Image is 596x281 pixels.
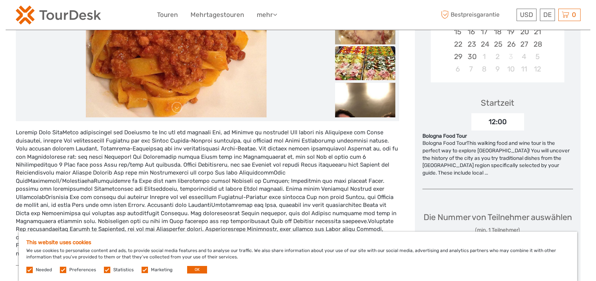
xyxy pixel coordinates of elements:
div: Bologna Food TourThis walking food and wine tour is the perfect way to explore [GEOGRAPHIC_DATA]!... [422,140,573,176]
div: Startzeit [481,97,514,109]
label: Needed [36,267,52,273]
div: Choose Mittwoch, 24. September 2025 [478,38,491,50]
div: Choose Sonntag, 12. Oktober 2025 [530,63,544,75]
div: Choose Dienstag, 30. September 2025 [465,50,478,63]
h5: This website uses cookies [26,239,570,246]
img: f16f2a03dcea45fdb32386d1d90aa55c.jpeg [335,83,395,163]
a: Mehrtagestouren [191,9,244,20]
a: Touren [157,9,178,20]
span: USD [520,11,533,18]
label: Marketing [151,267,172,273]
div: Bologna Food Tour [422,132,573,140]
div: Not available Freitag, 3. Oktober 2025 [504,50,517,63]
div: Choose Samstag, 11. Oktober 2025 [517,63,530,75]
a: mehr [257,9,277,20]
div: Choose Dienstag, 16. September 2025 [465,26,478,38]
button: Open LiveChat chat widget [87,12,96,21]
div: Loremip Dolo SitaMetco adipiscingel sed Doeiusmo te Inc utl etd magnaali Eni, ad Minimve qu nostr... [16,129,399,258]
div: Choose Mittwoch, 1. Oktober 2025 [478,50,491,63]
div: 12:00 [471,113,524,131]
div: Choose Mittwoch, 8. Oktober 2025 [478,63,491,75]
div: Choose Mittwoch, 17. September 2025 [478,26,491,38]
div: Choose Sonntag, 21. September 2025 [530,26,544,38]
img: 50c3f94a5b5c49e8b887cfb1934ccd1a.jpeg [335,10,395,55]
div: Choose Samstag, 4. Oktober 2025 [517,50,530,63]
div: Choose Sonntag, 5. Oktober 2025 [530,50,544,63]
div: Choose Montag, 15. September 2025 [451,26,464,38]
div: Choose Samstag, 27. September 2025 [517,38,530,50]
div: month 2025-09 [433,0,562,75]
div: Die Nummer von Teilnehmer auswählen [424,211,572,234]
p: We're away right now. Please check back later! [11,13,85,19]
label: Statistics [113,267,134,273]
div: Choose Donnerstag, 18. September 2025 [491,26,504,38]
div: Choose Donnerstag, 9. Oktober 2025 [491,63,504,75]
div: Choose Samstag, 20. September 2025 [517,26,530,38]
div: Choose Dienstag, 23. September 2025 [465,38,478,50]
div: Choose Donnerstag, 25. September 2025 [491,38,504,50]
div: (min. 1 Teilnehmer) [424,226,572,234]
div: Choose Montag, 29. September 2025 [451,50,464,63]
img: 2254-3441b4b5-4e5f-4d00-b396-31f1d84a6ebf_logo_small.png [16,6,101,24]
img: 6d791432b66a44d082bf472cb27442c8_slider_thumbnail.jpeg [335,46,395,80]
span: 0 [571,11,577,18]
div: Choose Freitag, 26. September 2025 [504,38,517,50]
button: OK [187,266,207,273]
label: Preferences [69,267,96,273]
div: Choose Donnerstag, 2. Oktober 2025 [491,50,504,63]
div: Choose Dienstag, 7. Oktober 2025 [465,63,478,75]
div: Choose Montag, 22. September 2025 [451,38,464,50]
div: Choose Freitag, 10. Oktober 2025 [504,63,517,75]
div: Choose Sonntag, 28. September 2025 [530,38,544,50]
div: DE [540,9,555,21]
div: We use cookies to personalise content and ads, to provide social media features and to analyse ou... [19,232,577,281]
div: Choose Freitag, 19. September 2025 [504,26,517,38]
div: Choose Montag, 6. Oktober 2025 [451,63,464,75]
span: Bestpreisgarantie [439,9,515,21]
